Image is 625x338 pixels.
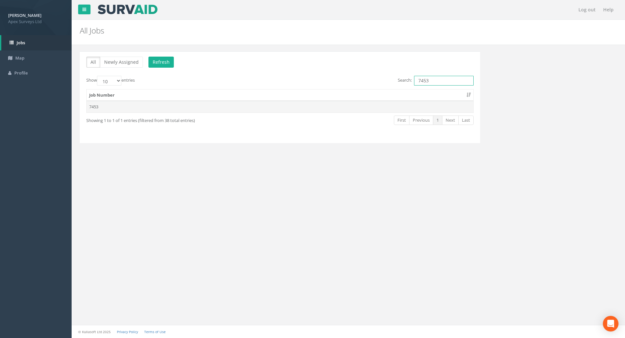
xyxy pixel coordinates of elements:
[8,19,63,25] span: Apex Surveys Ltd
[1,35,72,50] a: Jobs
[8,12,41,18] strong: [PERSON_NAME]
[15,55,24,61] span: Map
[144,330,166,334] a: Terms of Use
[414,76,474,86] input: Search:
[87,89,473,101] th: Job Number: activate to sort column ascending
[86,57,100,68] button: All
[86,76,135,86] label: Show entries
[14,70,28,76] span: Profile
[148,57,174,68] button: Refresh
[17,40,25,46] span: Jobs
[442,115,459,125] a: Next
[458,115,474,125] a: Last
[100,57,143,68] button: Newly Assigned
[433,115,442,125] a: 1
[87,101,473,113] td: 7453
[80,26,526,35] h2: All Jobs
[603,316,618,331] div: Open Intercom Messenger
[97,76,121,86] select: Showentries
[409,115,433,125] a: Previous
[86,115,242,124] div: Showing 1 to 1 of 1 entries (filtered from 38 total entries)
[117,330,138,334] a: Privacy Policy
[398,76,474,86] label: Search:
[78,330,111,334] small: © Kullasoft Ltd 2025
[8,11,63,24] a: [PERSON_NAME] Apex Surveys Ltd
[394,115,410,125] a: First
